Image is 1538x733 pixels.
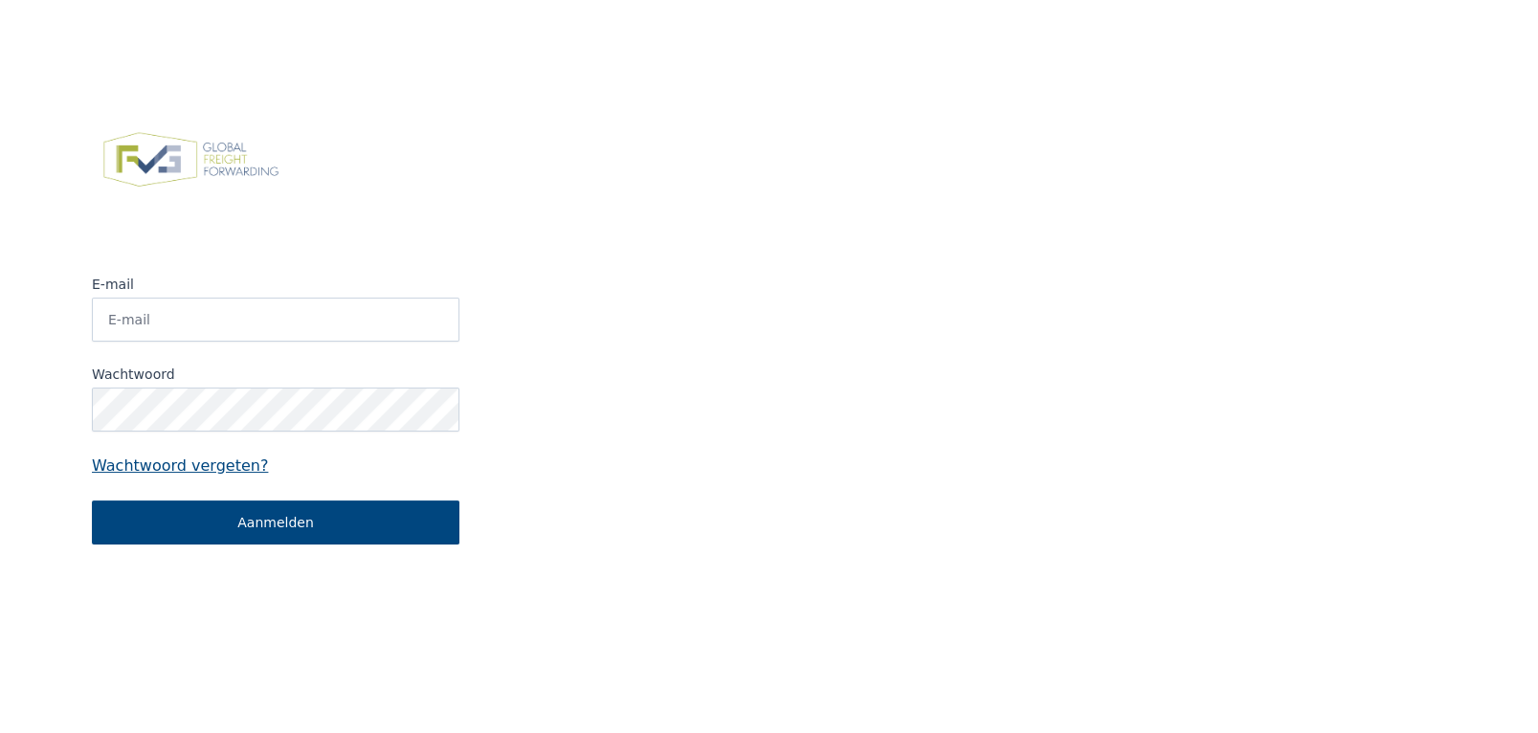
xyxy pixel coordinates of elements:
label: E-mail [92,275,459,294]
input: E-mail [92,298,459,342]
label: Wachtwoord [92,365,459,384]
font: Aanmelden [237,513,314,532]
img: FVG - Wereldwijde expeditie [92,122,290,198]
a: Wachtwoord vergeten? [92,455,459,478]
button: Aanmelden [92,500,459,544]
